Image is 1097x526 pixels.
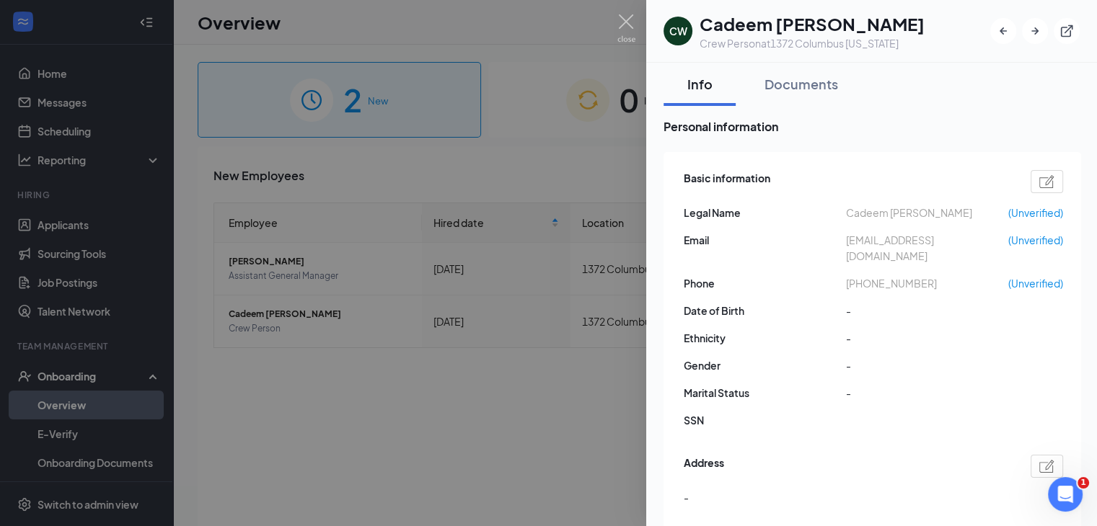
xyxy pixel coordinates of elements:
span: - [846,303,1008,318]
span: Legal Name [684,205,846,220]
svg: ArrowRight [1028,24,1042,38]
span: - [684,489,689,505]
span: (Unverified) [1008,275,1063,291]
button: ArrowRight [1022,18,1048,44]
span: - [846,330,1008,346]
div: Crew Person at 1372 Columbus [US_STATE] [700,36,925,50]
div: Documents [765,75,838,93]
svg: ExternalLink [1059,24,1074,38]
span: [EMAIL_ADDRESS][DOMAIN_NAME] [846,232,1008,264]
span: Marital Status [684,385,846,401]
span: Basic information [684,170,770,193]
button: ExternalLink [1054,18,1080,44]
h1: Cadeem [PERSON_NAME] [700,12,925,36]
span: (Unverified) [1008,205,1063,220]
span: - [846,385,1008,401]
button: ArrowLeftNew [990,18,1016,44]
iframe: Intercom live chat [1048,477,1083,512]
span: Cadeem [PERSON_NAME] [846,205,1008,220]
div: Info [678,75,721,93]
svg: ArrowLeftNew [996,24,1010,38]
span: Address [684,455,724,478]
span: Phone [684,275,846,291]
span: (Unverified) [1008,232,1063,248]
span: Date of Birth [684,303,846,318]
span: 1 [1078,477,1089,489]
span: SSN [684,412,846,428]
span: Gender [684,357,846,373]
span: [PHONE_NUMBER] [846,275,1008,291]
span: Email [684,232,846,248]
span: Personal information [664,117,1081,135]
span: - [846,357,1008,373]
span: Ethnicity [684,330,846,346]
div: CW [669,24,687,38]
